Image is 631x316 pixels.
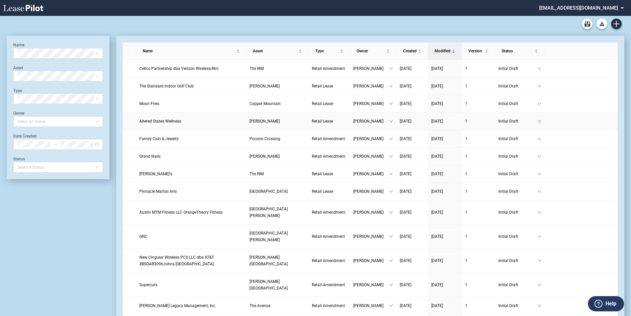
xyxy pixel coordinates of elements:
[595,19,609,29] md-menu: Download Blank Form List
[498,282,537,288] span: Initial Draft
[139,153,243,160] a: Grand Nails
[400,189,411,194] span: [DATE]
[537,259,541,263] span: down
[537,210,541,214] span: down
[312,189,333,194] span: Retail Lease
[249,135,305,142] a: Pocono Crossing
[389,283,393,287] span: down
[435,48,451,54] span: Modified
[249,302,305,309] a: The Avenue
[249,136,280,141] span: Pocono Crossing
[139,136,179,141] span: Family Coin & Jewelry
[13,111,25,116] label: Owner
[139,210,223,215] span: Austin MTM Fitness LLC OrangeTheory Fitness
[498,135,537,142] span: Initial Draft
[537,304,541,308] span: down
[389,137,393,141] span: down
[431,282,458,288] a: [DATE]
[498,209,537,216] span: Initial Draft
[431,302,458,309] a: [DATE]
[389,84,393,88] span: down
[389,154,393,158] span: down
[400,84,411,88] span: [DATE]
[389,189,393,193] span: down
[253,48,297,54] span: Asset
[465,100,492,107] a: 1
[400,171,425,177] a: [DATE]
[400,233,425,240] a: [DATE]
[465,257,492,264] a: 1
[431,100,458,107] a: [DATE]
[13,134,36,138] label: Date Created
[312,171,347,177] a: Retail Lease
[462,42,495,60] th: Version
[13,157,25,161] label: Status
[400,83,425,89] a: [DATE]
[502,48,533,54] span: Status
[400,303,411,308] span: [DATE]
[605,299,616,308] label: Help
[312,101,333,106] span: Retail Lease
[465,84,467,88] span: 1
[312,234,345,239] span: Retail Amendment
[353,65,389,72] span: [PERSON_NAME]
[389,119,393,123] span: down
[249,84,280,88] span: Glade Parks
[537,84,541,88] span: down
[431,233,458,240] a: [DATE]
[312,302,347,309] a: Retail Amendment
[431,257,458,264] a: [DATE]
[139,119,181,124] span: Altered States Wellness
[312,283,345,287] span: Retail Amendment
[353,282,389,288] span: [PERSON_NAME]
[431,83,458,89] a: [DATE]
[400,258,411,263] span: [DATE]
[498,188,537,195] span: Initial Draft
[249,171,305,177] a: The RIM
[431,154,443,159] span: [DATE]
[353,171,389,177] span: [PERSON_NAME]
[465,258,467,263] span: 1
[465,119,467,124] span: 1
[389,67,393,71] span: down
[139,302,243,309] a: [PERSON_NAME] Legacy Management, Inc.
[312,282,347,288] a: Retail Amendment
[537,283,541,287] span: down
[139,100,243,107] a: Moon Fries
[465,210,467,215] span: 1
[139,171,243,177] a: [PERSON_NAME]'s
[403,48,417,54] span: Created
[353,188,389,195] span: [PERSON_NAME]
[465,154,467,159] span: 1
[431,136,443,141] span: [DATE]
[315,48,339,54] span: Type
[249,255,288,266] span: Johns Creek Town Center
[139,84,194,88] span: The Standard Indoor Golf Club
[400,135,425,142] a: [DATE]
[537,189,541,193] span: down
[498,233,537,240] span: Initial Draft
[13,88,22,93] label: Type
[465,66,467,71] span: 1
[400,118,425,125] a: [DATE]
[139,154,161,159] span: Grand Nails
[312,210,345,215] span: Retail Amendment
[312,209,347,216] a: Retail Amendment
[400,100,425,107] a: [DATE]
[309,42,350,60] th: Type
[249,254,305,267] a: [PERSON_NAME][GEOGRAPHIC_DATA]
[353,135,389,142] span: [PERSON_NAME]
[353,83,389,89] span: [PERSON_NAME]
[400,153,425,160] a: [DATE]
[465,171,492,177] a: 1
[312,188,347,195] a: Retail Lease
[495,42,545,60] th: Status
[357,48,385,54] span: Owner
[431,84,443,88] span: [DATE]
[537,172,541,176] span: down
[353,118,389,125] span: [PERSON_NAME]
[465,303,467,308] span: 1
[139,254,243,267] a: New Cingular Wireless PCS LLC dba AT&T #BSGAR3096Johns [GEOGRAPHIC_DATA]
[136,42,246,60] th: Name
[139,255,214,266] span: New Cingular Wireless PCS LLC dba AT&T #BSGAR3096Johns Creek Town Center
